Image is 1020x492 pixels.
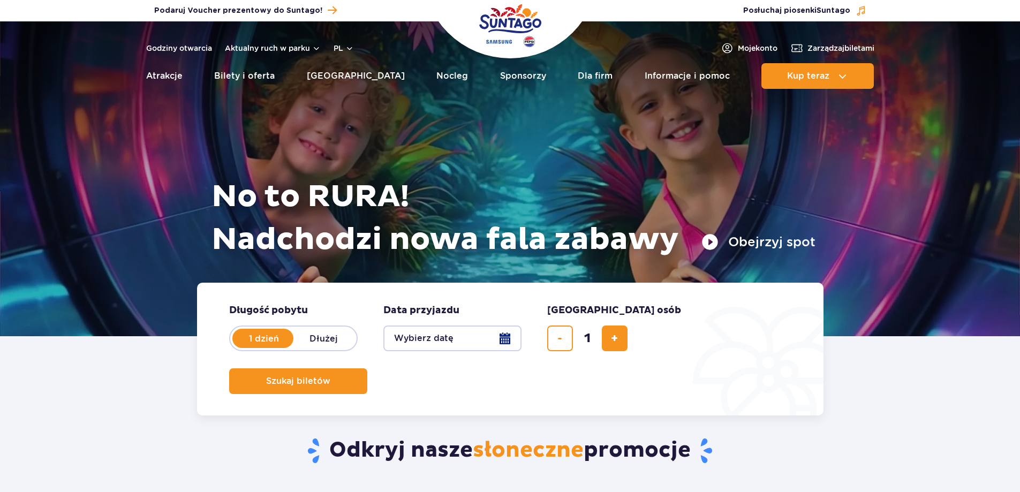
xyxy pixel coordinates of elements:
[721,42,777,55] a: Mojekonto
[229,304,308,317] span: Długość pobytu
[383,326,522,351] button: Wybierz datę
[293,327,354,350] label: Dłużej
[738,43,777,54] span: Moje konto
[154,3,337,18] a: Podaruj Voucher prezentowy do Suntago!
[197,283,823,415] form: Planowanie wizyty w Park of Poland
[229,368,367,394] button: Szukaj biletów
[334,43,354,54] button: pl
[790,42,874,55] a: Zarządzajbiletami
[197,437,823,465] h2: Odkryj nasze promocje
[383,304,459,317] span: Data przyjazdu
[146,63,183,89] a: Atrakcje
[743,5,850,16] span: Posłuchaj piosenki
[645,63,730,89] a: Informacje i pomoc
[307,63,405,89] a: [GEOGRAPHIC_DATA]
[146,43,212,54] a: Godziny otwarcia
[233,327,294,350] label: 1 dzień
[701,233,815,251] button: Obejrzyj spot
[214,63,275,89] a: Bilety i oferta
[807,43,874,54] span: Zarządzaj biletami
[761,63,874,89] button: Kup teraz
[225,44,321,52] button: Aktualny ruch w parku
[578,63,613,89] a: Dla firm
[500,63,546,89] a: Sponsorzy
[743,5,866,16] button: Posłuchaj piosenkiSuntago
[547,304,681,317] span: [GEOGRAPHIC_DATA] osób
[547,326,573,351] button: usuń bilet
[602,326,628,351] button: dodaj bilet
[817,7,850,14] span: Suntago
[154,5,322,16] span: Podaruj Voucher prezentowy do Suntago!
[575,326,600,351] input: liczba biletów
[473,437,584,464] span: słoneczne
[787,71,829,81] span: Kup teraz
[266,376,330,386] span: Szukaj biletów
[436,63,468,89] a: Nocleg
[211,176,815,261] h1: No to RURA! Nadchodzi nowa fala zabawy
